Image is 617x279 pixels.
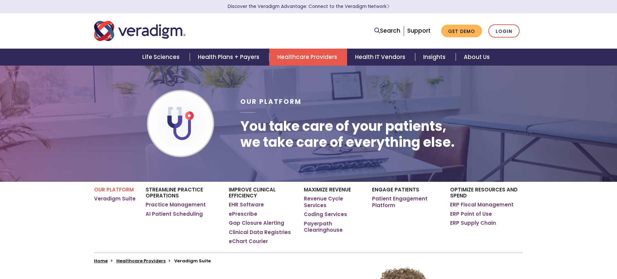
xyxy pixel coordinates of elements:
a: Support [407,27,431,35]
a: AI Patient Scheduling [146,211,203,217]
a: ERP Point of Use [450,211,492,217]
a: Clinical Data Registries [229,229,291,236]
a: Insights [415,49,455,66]
a: Healthcare Providers [116,258,166,264]
a: Patient Engagement Platform [372,195,440,208]
span: Learn More [387,3,390,10]
a: Healthcare Providers [269,49,347,66]
a: eChart Courier [229,238,268,245]
h1: You take care of your patients, we take care of everything else. [240,118,455,150]
a: ERP Fiscal Management [450,201,514,208]
a: Search [374,26,400,35]
a: ePrescribe [229,211,257,217]
a: Life Sciences [134,49,189,66]
a: Get Demo [441,25,482,38]
a: Veradigm Suite [94,195,136,202]
a: Health Plans + Payers [190,49,269,66]
a: EHR Software [229,201,264,208]
img: Veradigm logo [94,20,185,42]
a: Health IT Vendors [347,49,415,66]
a: Home [94,258,108,264]
a: Login [488,24,520,38]
a: Practice Management [146,201,206,208]
a: About Us [456,49,498,66]
a: Discover the Veradigm Advantage: Connect to the Veradigm NetworkLearn More [228,3,390,10]
a: ERP Supply Chain [450,220,496,226]
a: Gap Closure Alerting [229,220,284,226]
a: Coding Services [304,211,347,218]
a: Payerpath Clearinghouse [304,220,362,233]
a: Revenue Cycle Services [304,195,362,208]
span: Our Platform [240,97,302,106]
